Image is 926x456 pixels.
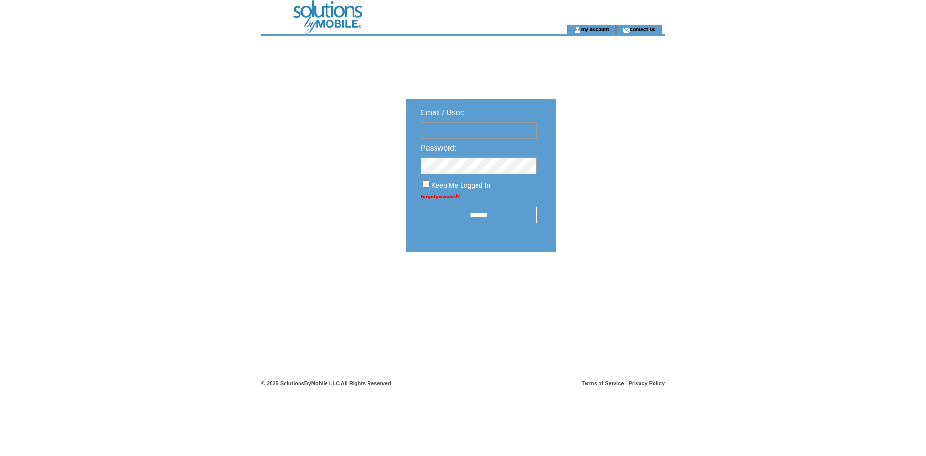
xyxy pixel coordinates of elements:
[574,26,581,34] img: account_icon.gif;jsessionid=4FCB179EEFEC234116745633597789BD
[626,380,627,386] span: |
[421,144,457,152] span: Password:
[421,194,460,199] a: Forgot password?
[582,380,624,386] a: Terms of Service
[421,109,465,117] span: Email / User:
[630,26,655,32] a: contact us
[431,181,490,189] span: Keep Me Logged In
[623,26,630,34] img: contact_us_icon.gif;jsessionid=4FCB179EEFEC234116745633597789BD
[261,380,391,386] span: © 2025 SolutionsByMobile LLC All Rights Reserved
[628,380,665,386] a: Privacy Policy
[584,276,632,288] img: transparent.png;jsessionid=4FCB179EEFEC234116745633597789BD
[581,26,609,32] a: my account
